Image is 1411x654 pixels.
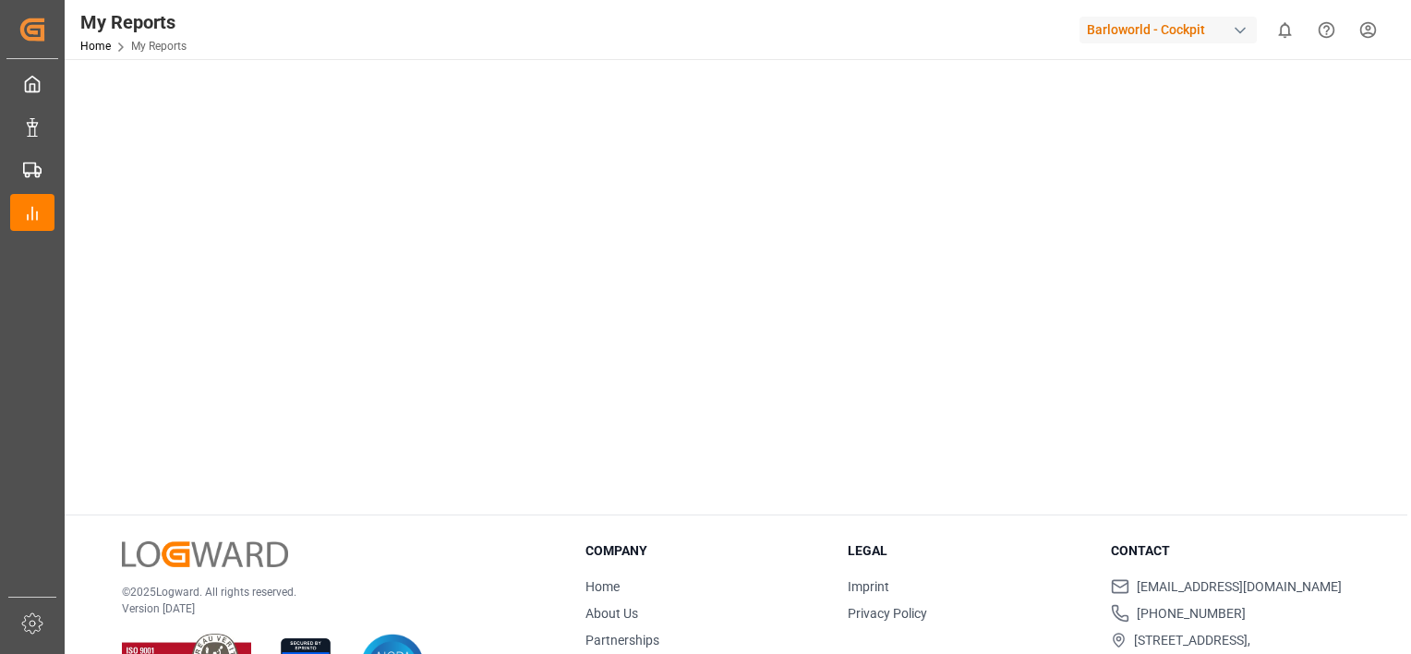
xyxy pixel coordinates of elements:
[80,40,111,53] a: Home
[122,541,288,568] img: Logward Logo
[1137,604,1246,624] span: [PHONE_NUMBER]
[585,541,825,561] h3: Company
[1079,17,1257,43] div: Barloworld - Cockpit
[1137,577,1342,597] span: [EMAIL_ADDRESS][DOMAIN_NAME]
[585,633,659,648] a: Partnerships
[122,600,539,617] p: Version [DATE]
[122,584,539,600] p: © 2025 Logward. All rights reserved.
[1111,541,1350,561] h3: Contact
[848,579,889,594] a: Imprint
[848,541,1087,561] h3: Legal
[1079,12,1264,47] button: Barloworld - Cockpit
[80,8,187,36] div: My Reports
[848,606,927,621] a: Privacy Policy
[585,579,620,594] a: Home
[1306,9,1347,51] button: Help Center
[1264,9,1306,51] button: show 0 new notifications
[585,606,638,621] a: About Us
